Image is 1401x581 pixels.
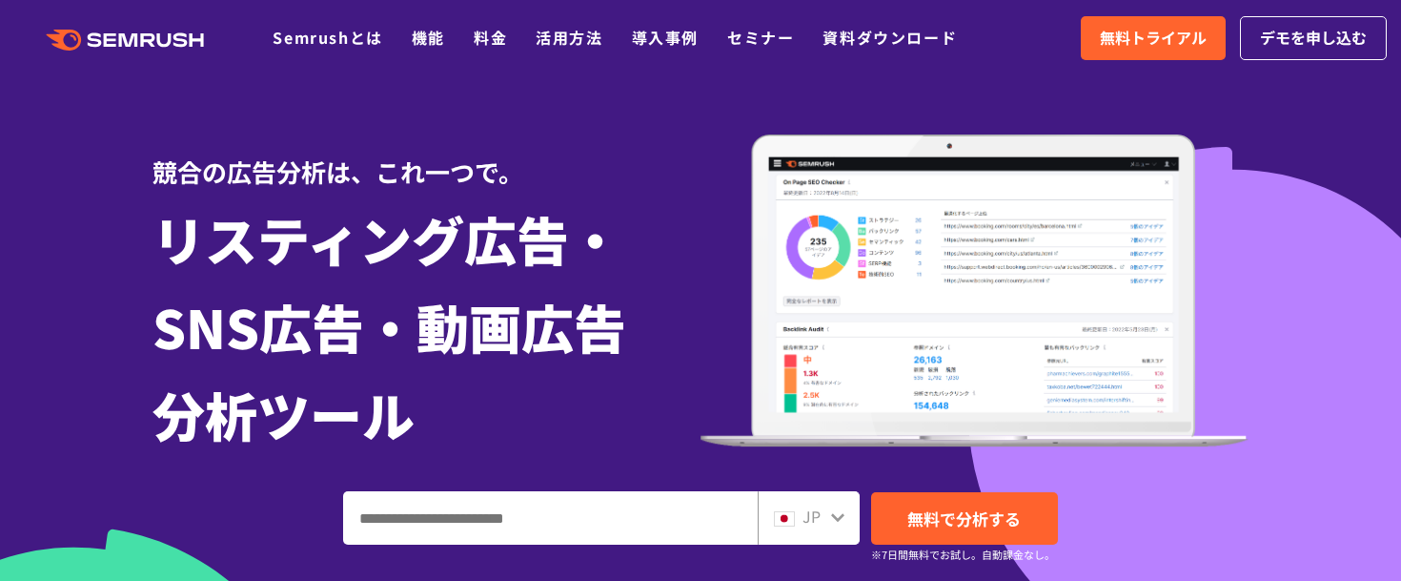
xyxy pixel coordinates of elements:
div: 競合の広告分析は、これ一つで。 [152,124,700,190]
span: 無料トライアル [1100,26,1207,51]
span: デモを申し込む [1260,26,1367,51]
a: 無料トライアル [1081,16,1226,60]
a: 機能 [412,26,445,49]
a: 料金 [474,26,507,49]
small: ※7日間無料でお試し。自動課金なし。 [871,546,1055,564]
h1: リスティング広告・ SNS広告・動画広告 分析ツール [152,195,700,458]
a: 導入事例 [632,26,699,49]
span: 無料で分析する [907,507,1021,530]
a: Semrushとは [273,26,382,49]
a: デモを申し込む [1240,16,1387,60]
a: 活用方法 [536,26,602,49]
input: ドメイン、キーワードまたはURLを入力してください [344,492,757,544]
a: 資料ダウンロード [822,26,957,49]
a: セミナー [727,26,794,49]
span: JP [802,505,821,528]
a: 無料で分析する [871,492,1058,545]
